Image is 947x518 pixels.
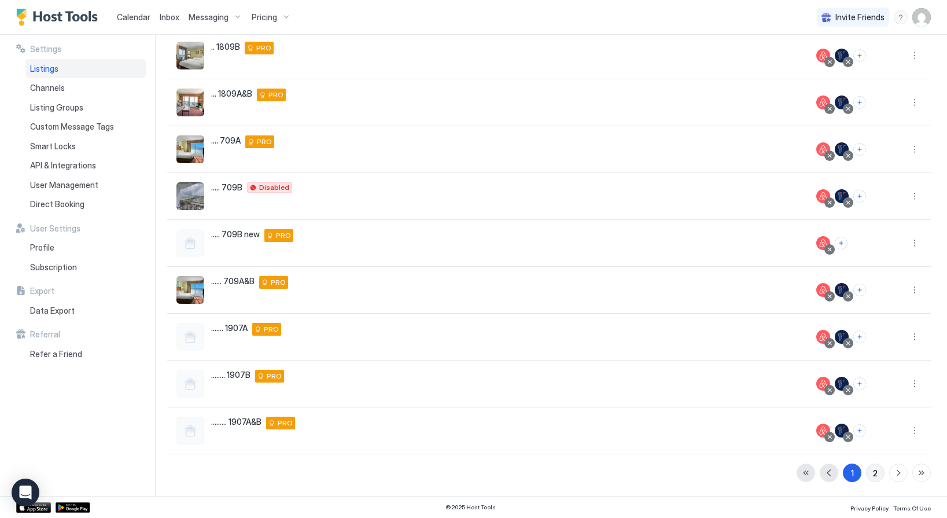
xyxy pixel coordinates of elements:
[908,377,922,391] button: More options
[276,230,291,241] span: PRO
[256,43,271,53] span: PRO
[30,160,96,171] span: API & Integrations
[908,424,922,438] button: More options
[176,182,204,210] div: listing image
[176,276,204,304] div: listing image
[211,370,250,380] span: ........ 1907B
[30,349,82,359] span: Refer a Friend
[117,11,150,23] a: Calendar
[25,175,146,195] a: User Management
[893,505,931,512] span: Terms Of Use
[912,8,931,27] div: User profile
[908,95,922,109] button: More options
[25,301,146,321] a: Data Export
[25,78,146,98] a: Channels
[278,418,293,428] span: PRO
[30,329,60,340] span: Referral
[908,142,922,156] div: menu
[853,49,866,62] button: Connect channels
[908,49,922,63] div: menu
[30,223,80,234] span: User Settings
[268,90,283,100] span: PRO
[25,137,146,156] a: Smart Locks
[30,262,77,273] span: Subscription
[257,137,272,147] span: PRO
[908,330,922,344] div: menu
[176,135,204,163] div: listing image
[25,156,146,175] a: API & Integrations
[843,464,861,482] button: 1
[25,98,146,117] a: Listing Groups
[176,42,204,69] div: listing image
[30,243,54,253] span: Profile
[853,190,866,203] button: Connect channels
[908,377,922,391] div: menu
[30,102,83,113] span: Listing Groups
[211,135,241,146] span: .... 709A
[851,467,854,479] div: 1
[908,142,922,156] button: More options
[908,424,922,438] div: menu
[160,12,179,22] span: Inbox
[893,501,931,513] a: Terms Of Use
[16,9,103,26] a: Host Tools Logo
[835,12,885,23] span: Invite Friends
[894,10,908,24] div: menu
[252,12,277,23] span: Pricing
[30,286,54,296] span: Export
[853,143,866,156] button: Connect channels
[25,258,146,277] a: Subscription
[160,11,179,23] a: Inbox
[30,44,61,54] span: Settings
[908,330,922,344] button: More options
[908,283,922,297] div: menu
[30,141,76,152] span: Smart Locks
[271,277,286,288] span: PRO
[211,417,261,427] span: ......... 1907A&B
[189,12,229,23] span: Messaging
[835,237,847,249] button: Connect channels
[267,371,282,381] span: PRO
[25,238,146,258] a: Profile
[117,12,150,22] span: Calendar
[30,83,65,93] span: Channels
[850,501,889,513] a: Privacy Policy
[853,424,866,437] button: Connect channels
[908,95,922,109] div: menu
[908,236,922,250] div: menu
[445,504,496,511] span: © 2025 Host Tools
[908,189,922,203] button: More options
[853,284,866,296] button: Connect channels
[211,323,248,333] span: ....... 1907A
[16,502,51,513] a: App Store
[30,64,58,74] span: Listings
[12,479,39,506] div: Open Intercom Messenger
[211,42,240,52] span: .. 1809B
[853,377,866,390] button: Connect channels
[25,117,146,137] a: Custom Message Tags
[211,229,260,240] span: ..... 709B new
[211,89,252,99] span: ... 1809A&B
[25,59,146,79] a: Listings
[56,502,90,513] a: Google Play Store
[30,180,98,190] span: User Management
[908,283,922,297] button: More options
[866,464,885,482] button: 2
[853,96,866,109] button: Connect channels
[264,324,279,335] span: PRO
[873,467,878,479] div: 2
[30,122,114,132] span: Custom Message Tags
[30,199,84,210] span: Direct Booking
[908,49,922,63] button: More options
[908,236,922,250] button: More options
[853,330,866,343] button: Connect channels
[25,344,146,364] a: Refer a Friend
[25,194,146,214] a: Direct Booking
[211,182,242,193] span: ..... 709B
[30,306,75,316] span: Data Export
[211,276,255,286] span: ...... 709A&B
[850,505,889,512] span: Privacy Policy
[908,189,922,203] div: menu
